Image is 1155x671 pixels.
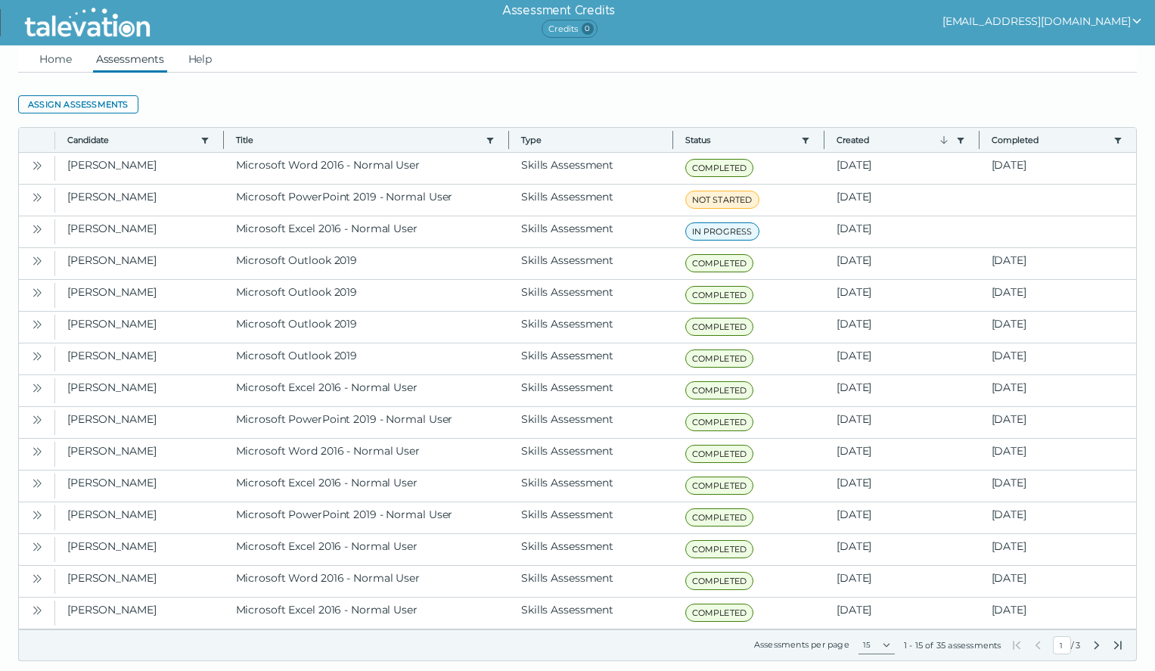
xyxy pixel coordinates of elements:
[509,185,673,216] clr-dg-cell: Skills Assessment
[824,471,980,502] clr-dg-cell: [DATE]
[992,134,1108,146] button: Completed
[28,283,46,301] button: Open
[685,159,754,177] span: COMPLETED
[18,95,138,113] button: Assign assessments
[685,540,754,558] span: COMPLETED
[31,191,43,203] cds-icon: Open
[55,598,224,629] clr-dg-cell: [PERSON_NAME]
[685,508,754,527] span: COMPLETED
[31,604,43,617] cds-icon: Open
[980,534,1137,565] clr-dg-cell: [DATE]
[224,280,510,311] clr-dg-cell: Microsoft Outlook 2019
[1053,636,1071,654] input: Current Page
[31,509,43,521] cds-icon: Open
[668,123,678,156] button: Column resize handle
[904,639,1001,651] div: 1 - 15 of 35 assessments
[509,375,673,406] clr-dg-cell: Skills Assessment
[219,123,228,156] button: Column resize handle
[685,445,754,463] span: COMPLETED
[236,134,480,146] button: Title
[837,134,950,146] button: Created
[824,248,980,279] clr-dg-cell: [DATE]
[824,312,980,343] clr-dg-cell: [DATE]
[980,312,1137,343] clr-dg-cell: [DATE]
[824,502,980,533] clr-dg-cell: [DATE]
[55,185,224,216] clr-dg-cell: [PERSON_NAME]
[509,471,673,502] clr-dg-cell: Skills Assessment
[509,343,673,374] clr-dg-cell: Skills Assessment
[824,280,980,311] clr-dg-cell: [DATE]
[685,381,754,399] span: COMPLETED
[28,442,46,460] button: Open
[55,471,224,502] clr-dg-cell: [PERSON_NAME]
[942,12,1143,30] button: show user actions
[980,153,1137,184] clr-dg-cell: [DATE]
[28,156,46,174] button: Open
[509,248,673,279] clr-dg-cell: Skills Assessment
[224,407,510,438] clr-dg-cell: Microsoft PowerPoint 2019 - Normal User
[28,410,46,428] button: Open
[685,222,759,241] span: IN PROGRESS
[224,185,510,216] clr-dg-cell: Microsoft PowerPoint 2019 - Normal User
[980,598,1137,629] clr-dg-cell: [DATE]
[55,502,224,533] clr-dg-cell: [PERSON_NAME]
[509,407,673,438] clr-dg-cell: Skills Assessment
[542,20,597,38] span: Credits
[55,280,224,311] clr-dg-cell: [PERSON_NAME]
[824,566,980,597] clr-dg-cell: [DATE]
[224,471,510,502] clr-dg-cell: Microsoft Excel 2016 - Normal User
[31,477,43,489] cds-icon: Open
[55,248,224,279] clr-dg-cell: [PERSON_NAME]
[18,4,157,42] img: Talevation_Logo_Transparent_white.png
[31,446,43,458] cds-icon: Open
[685,254,754,272] span: COMPLETED
[502,2,615,20] h6: Assessment Credits
[224,343,510,374] clr-dg-cell: Microsoft Outlook 2019
[31,541,43,553] cds-icon: Open
[55,439,224,470] clr-dg-cell: [PERSON_NAME]
[980,375,1137,406] clr-dg-cell: [DATE]
[67,134,194,146] button: Candidate
[31,287,43,299] cds-icon: Open
[31,223,43,235] cds-icon: Open
[980,407,1137,438] clr-dg-cell: [DATE]
[36,45,75,73] a: Home
[55,343,224,374] clr-dg-cell: [PERSON_NAME]
[185,45,216,73] a: Help
[824,598,980,629] clr-dg-cell: [DATE]
[504,123,514,156] button: Column resize handle
[224,375,510,406] clr-dg-cell: Microsoft Excel 2016 - Normal User
[1074,639,1082,651] span: Total Pages
[224,312,510,343] clr-dg-cell: Microsoft Outlook 2019
[824,216,980,247] clr-dg-cell: [DATE]
[55,375,224,406] clr-dg-cell: [PERSON_NAME]
[31,255,43,267] cds-icon: Open
[509,534,673,565] clr-dg-cell: Skills Assessment
[509,502,673,533] clr-dg-cell: Skills Assessment
[980,502,1137,533] clr-dg-cell: [DATE]
[28,346,46,365] button: Open
[224,502,510,533] clr-dg-cell: Microsoft PowerPoint 2019 - Normal User
[31,382,43,394] cds-icon: Open
[824,153,980,184] clr-dg-cell: [DATE]
[28,537,46,555] button: Open
[31,350,43,362] cds-icon: Open
[28,315,46,333] button: Open
[224,534,510,565] clr-dg-cell: Microsoft Excel 2016 - Normal User
[509,312,673,343] clr-dg-cell: Skills Assessment
[980,343,1137,374] clr-dg-cell: [DATE]
[685,477,754,495] span: COMPLETED
[224,439,510,470] clr-dg-cell: Microsoft Word 2016 - Normal User
[824,534,980,565] clr-dg-cell: [DATE]
[1011,639,1023,651] button: First Page
[28,378,46,396] button: Open
[819,123,829,156] button: Column resize handle
[685,286,754,304] span: COMPLETED
[28,251,46,269] button: Open
[685,572,754,590] span: COMPLETED
[1112,639,1124,651] button: Last Page
[55,153,224,184] clr-dg-cell: [PERSON_NAME]
[685,134,796,146] button: Status
[685,191,759,209] span: NOT STARTED
[55,566,224,597] clr-dg-cell: [PERSON_NAME]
